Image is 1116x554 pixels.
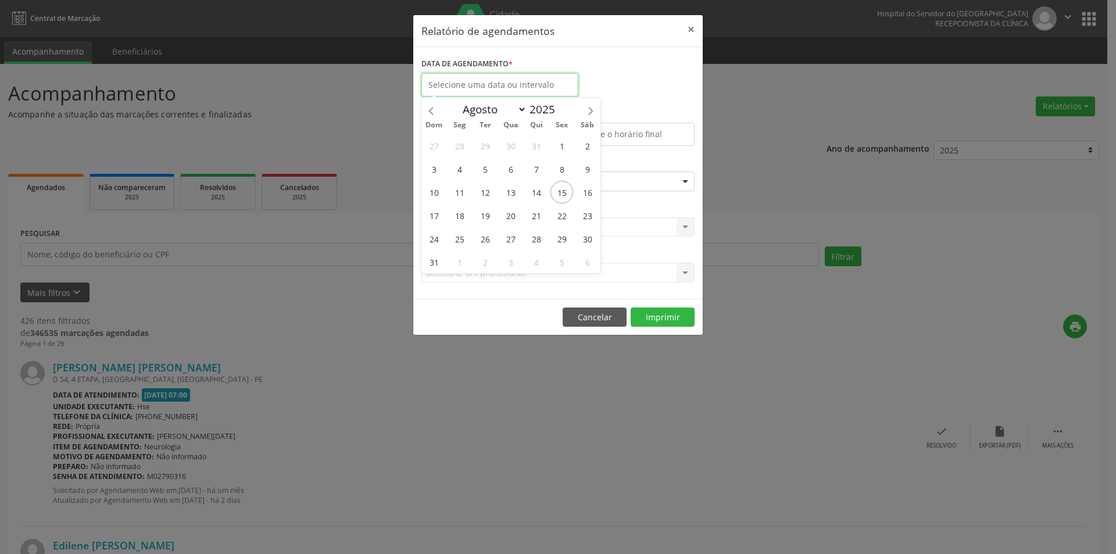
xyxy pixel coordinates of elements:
span: Agosto 11, 2025 [448,181,471,203]
span: Dom [421,121,447,129]
span: Setembro 6, 2025 [576,251,599,273]
span: Julho 31, 2025 [525,134,548,157]
span: Agosto 2, 2025 [576,134,599,157]
span: Setembro 5, 2025 [550,251,573,273]
span: Agosto 18, 2025 [448,204,471,227]
button: Cancelar [563,308,627,327]
span: Agosto 24, 2025 [423,227,445,250]
input: Selecione o horário final [561,123,695,146]
span: Agosto 26, 2025 [474,227,496,250]
span: Agosto 4, 2025 [448,158,471,180]
label: DATA DE AGENDAMENTO [421,55,513,73]
span: Setembro 1, 2025 [448,251,471,273]
span: Setembro 3, 2025 [499,251,522,273]
span: Agosto 25, 2025 [448,227,471,250]
span: Agosto 23, 2025 [576,204,599,227]
h5: Relatório de agendamentos [421,23,555,38]
span: Setembro 4, 2025 [525,251,548,273]
span: Agosto 8, 2025 [550,158,573,180]
input: Year [527,102,565,117]
span: Sex [549,121,575,129]
span: Agosto 30, 2025 [576,227,599,250]
span: Agosto 3, 2025 [423,158,445,180]
span: Agosto 20, 2025 [499,204,522,227]
span: Agosto 1, 2025 [550,134,573,157]
select: Month [457,101,527,117]
span: Agosto 17, 2025 [423,204,445,227]
span: Agosto 27, 2025 [499,227,522,250]
span: Agosto 10, 2025 [423,181,445,203]
span: Ter [473,121,498,129]
span: Agosto 5, 2025 [474,158,496,180]
span: Agosto 12, 2025 [474,181,496,203]
span: Agosto 13, 2025 [499,181,522,203]
label: ATÉ [561,105,695,123]
span: Seg [447,121,473,129]
span: Qua [498,121,524,129]
span: Julho 28, 2025 [448,134,471,157]
span: Agosto 15, 2025 [550,181,573,203]
span: Agosto 21, 2025 [525,204,548,227]
input: Selecione uma data ou intervalo [421,73,578,96]
span: Agosto 7, 2025 [525,158,548,180]
span: Agosto 31, 2025 [423,251,445,273]
button: Imprimir [631,308,695,327]
span: Agosto 28, 2025 [525,227,548,250]
span: Agosto 22, 2025 [550,204,573,227]
span: Julho 30, 2025 [499,134,522,157]
span: Agosto 14, 2025 [525,181,548,203]
span: Sáb [575,121,600,129]
span: Agosto 16, 2025 [576,181,599,203]
span: Agosto 29, 2025 [550,227,573,250]
span: Agosto 19, 2025 [474,204,496,227]
span: Agosto 9, 2025 [576,158,599,180]
span: Qui [524,121,549,129]
span: Agosto 6, 2025 [499,158,522,180]
span: Julho 27, 2025 [423,134,445,157]
span: Julho 29, 2025 [474,134,496,157]
span: Setembro 2, 2025 [474,251,496,273]
button: Close [679,15,703,44]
